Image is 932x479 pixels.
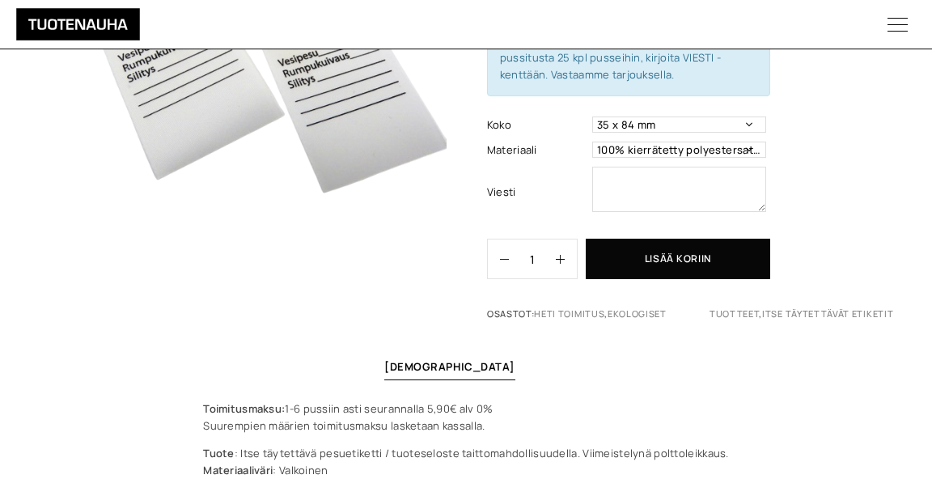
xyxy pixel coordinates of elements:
label: Viesti [487,184,588,201]
a: [DEMOGRAPHIC_DATA] [384,359,515,374]
button: Lisää koriin [586,239,770,279]
strong: Tuote [203,446,234,460]
label: Materiaali [487,142,588,159]
p: 1-6 pussiin asti seurannalla 5,90€ alv 0% Suurempien määrien toimitusmaksu lasketaan kassalla. [203,401,728,434]
a: Ekologiset tuotteet [608,307,759,320]
strong: Toimitusmaksu: [203,401,285,416]
strong: Materiaaliväri [203,463,273,477]
img: Tuotenauha Oy [16,8,140,40]
span: Osastot: , , [487,307,908,334]
a: Heti toimitus [534,307,604,320]
input: Määrä [509,239,556,278]
label: Koko [487,117,588,134]
a: Itse täytettävät etiketit [762,307,893,320]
